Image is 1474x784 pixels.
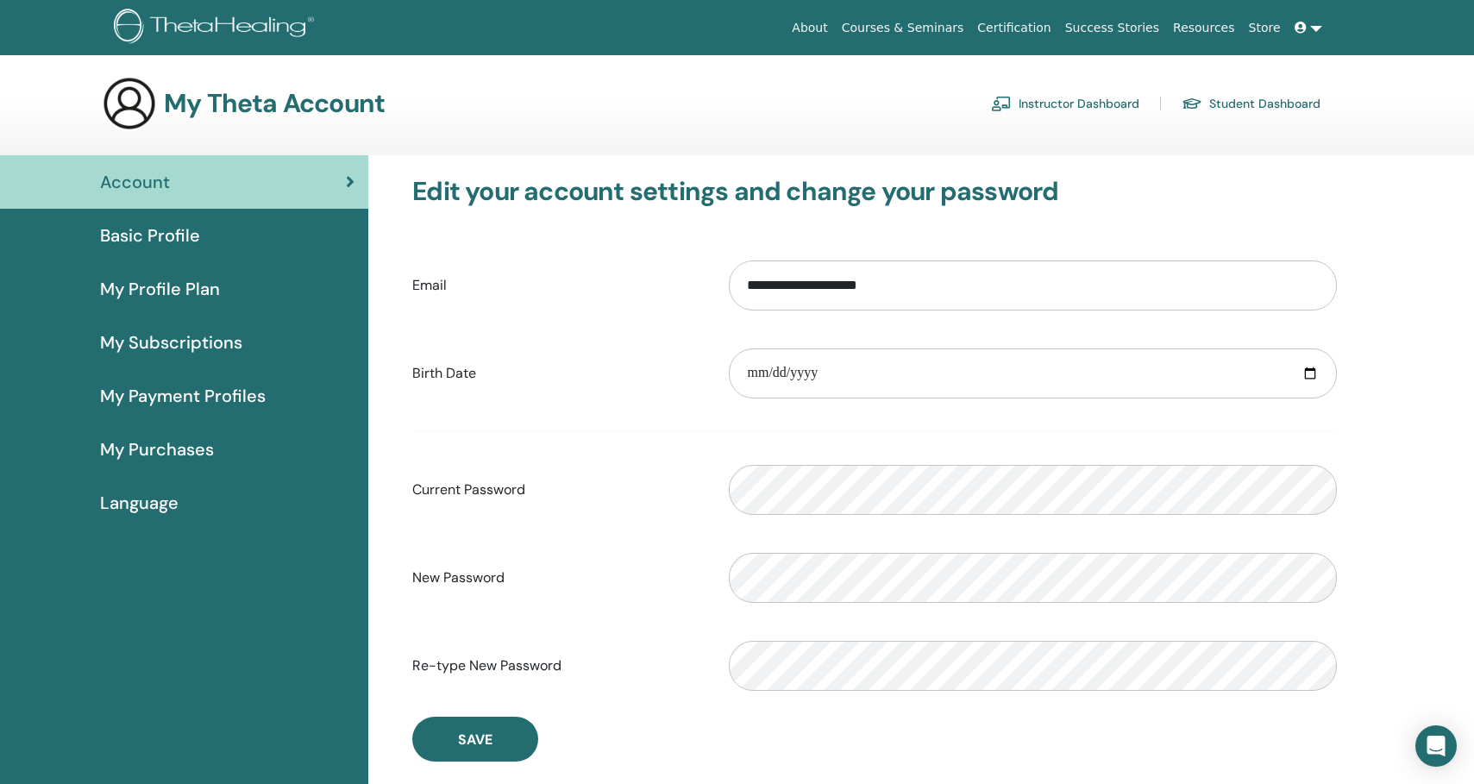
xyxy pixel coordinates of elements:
[399,269,716,302] label: Email
[1415,725,1457,767] div: Open Intercom Messenger
[100,490,179,516] span: Language
[1182,90,1320,117] a: Student Dashboard
[1242,12,1288,44] a: Store
[399,474,716,506] label: Current Password
[412,717,538,762] button: Save
[458,731,492,749] span: Save
[399,649,716,682] label: Re-type New Password
[399,357,716,390] label: Birth Date
[100,223,200,248] span: Basic Profile
[102,76,157,131] img: generic-user-icon.jpg
[991,90,1139,117] a: Instructor Dashboard
[991,96,1012,111] img: chalkboard-teacher.svg
[100,436,214,462] span: My Purchases
[835,12,971,44] a: Courses & Seminars
[100,329,242,355] span: My Subscriptions
[785,12,834,44] a: About
[100,276,220,302] span: My Profile Plan
[1182,97,1202,111] img: graduation-cap.svg
[1058,12,1166,44] a: Success Stories
[100,383,266,409] span: My Payment Profiles
[100,169,170,195] span: Account
[114,9,320,47] img: logo.png
[399,561,716,594] label: New Password
[164,88,385,119] h3: My Theta Account
[1166,12,1242,44] a: Resources
[412,176,1337,207] h3: Edit your account settings and change your password
[970,12,1057,44] a: Certification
